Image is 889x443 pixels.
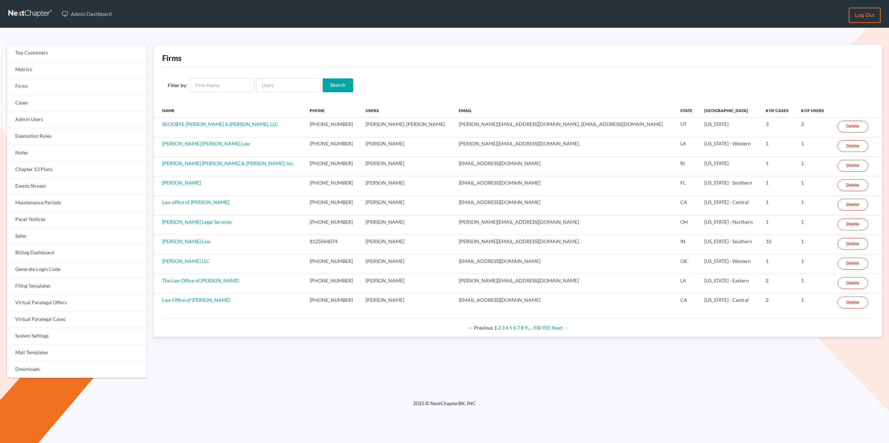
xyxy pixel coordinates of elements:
[699,176,760,196] td: [US_STATE] - Southern
[304,156,360,176] td: [PHONE_NUMBER]
[360,103,453,117] th: Users
[453,118,675,137] td: [PERSON_NAME][EMAIL_ADDRESS][DOMAIN_NAME], [EMAIL_ADDRESS][DOMAIN_NAME]
[760,176,795,196] td: 1
[453,235,675,254] td: [PERSON_NAME][EMAIL_ADDRESS][DOMAIN_NAME]
[838,258,868,270] a: Delete
[796,196,831,215] td: 1
[529,325,532,331] span: …
[506,325,508,331] a: Page 4
[7,61,147,78] a: Metrics
[699,118,760,137] td: [US_STATE]
[796,103,831,117] th: # of Users
[533,325,541,331] a: Page 930
[675,293,699,313] td: CA
[304,274,360,293] td: [PHONE_NUMBER]
[7,111,147,128] a: Admin Users
[699,137,760,156] td: [US_STATE] - Western
[453,274,675,293] td: [PERSON_NAME][EMAIL_ADDRESS][DOMAIN_NAME]
[360,156,453,176] td: [PERSON_NAME]
[796,118,831,137] td: 2
[838,297,868,308] a: Delete
[760,293,795,313] td: 2
[360,196,453,215] td: [PERSON_NAME]
[304,118,360,137] td: [PHONE_NUMBER]
[304,137,360,156] td: [PHONE_NUMBER]
[468,325,493,331] span: Previous page
[521,325,524,331] a: Page 8
[304,176,360,196] td: [PHONE_NUMBER]
[760,156,795,176] td: 1
[162,238,210,244] a: [PERSON_NAME] Law
[7,211,147,228] a: Pacer Notices
[360,215,453,235] td: [PERSON_NAME]
[796,176,831,196] td: 1
[838,219,868,230] a: Delete
[796,235,831,254] td: 1
[552,325,568,331] a: Next page
[838,179,868,191] a: Delete
[509,325,512,331] a: Page 5
[453,254,675,274] td: [EMAIL_ADDRESS][DOMAIN_NAME]
[838,140,868,152] a: Delete
[360,137,453,156] td: [PERSON_NAME]
[162,121,278,127] a: SKOUBYE [PERSON_NAME] & [PERSON_NAME], LLC
[542,325,551,331] a: Page 931
[7,178,147,195] a: Events Stream
[154,103,304,117] th: Name
[7,344,147,361] a: Mail Templates
[453,293,675,313] td: [EMAIL_ADDRESS][DOMAIN_NAME]
[162,258,210,264] a: [PERSON_NAME] LLC
[796,137,831,156] td: 1
[699,196,760,215] td: [US_STATE] - Central
[760,118,795,137] td: 3
[796,156,831,176] td: 1
[7,128,147,145] a: Exemption Rules
[517,325,520,331] a: Page 7
[323,78,353,92] input: Search
[304,103,360,117] th: Phone
[162,219,232,225] a: [PERSON_NAME] Legal Services
[796,293,831,313] td: 1
[699,274,760,293] td: [US_STATE] - Eastern
[675,137,699,156] td: LA
[360,274,453,293] td: [PERSON_NAME]
[760,235,795,254] td: 10
[7,195,147,211] a: Maintenance Periods
[849,8,881,23] a: Log out
[247,400,642,412] div: 2025 © NextChapterBK, INC
[7,228,147,245] a: Sales
[675,176,699,196] td: FL
[760,254,795,274] td: 1
[760,274,795,293] td: 2
[304,215,360,235] td: [PHONE_NUMBER]
[675,103,699,117] th: State
[360,176,453,196] td: [PERSON_NAME]
[453,176,675,196] td: [EMAIL_ADDRESS][DOMAIN_NAME]
[190,78,255,92] input: Firm Name
[760,103,795,117] th: # of Cases
[7,278,147,295] a: Filing Templates
[453,156,675,176] td: [EMAIL_ADDRESS][DOMAIN_NAME]
[7,245,147,261] a: Billing Dashboard
[675,215,699,235] td: OH
[7,261,147,278] a: Generate Login Code
[838,160,868,172] a: Delete
[360,235,453,254] td: [PERSON_NAME]
[304,293,360,313] td: [PHONE_NUMBER]
[7,95,147,111] a: Cases
[760,215,795,235] td: 1
[7,361,147,378] a: Downloads
[7,45,147,61] a: Top Customers
[7,78,147,95] a: Firms
[699,215,760,235] td: [US_STATE] - Northern
[498,325,501,331] a: Page 2
[58,8,115,20] a: Admin Dashboard
[675,156,699,176] td: RI
[256,78,321,92] input: Users
[7,328,147,344] a: System Settings
[453,215,675,235] td: [PERSON_NAME][EMAIL_ADDRESS][DOMAIN_NAME]
[513,325,516,331] a: Page 6
[796,274,831,293] td: 1
[502,325,505,331] a: Page 3
[7,295,147,311] a: Virtual Paralegal Offers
